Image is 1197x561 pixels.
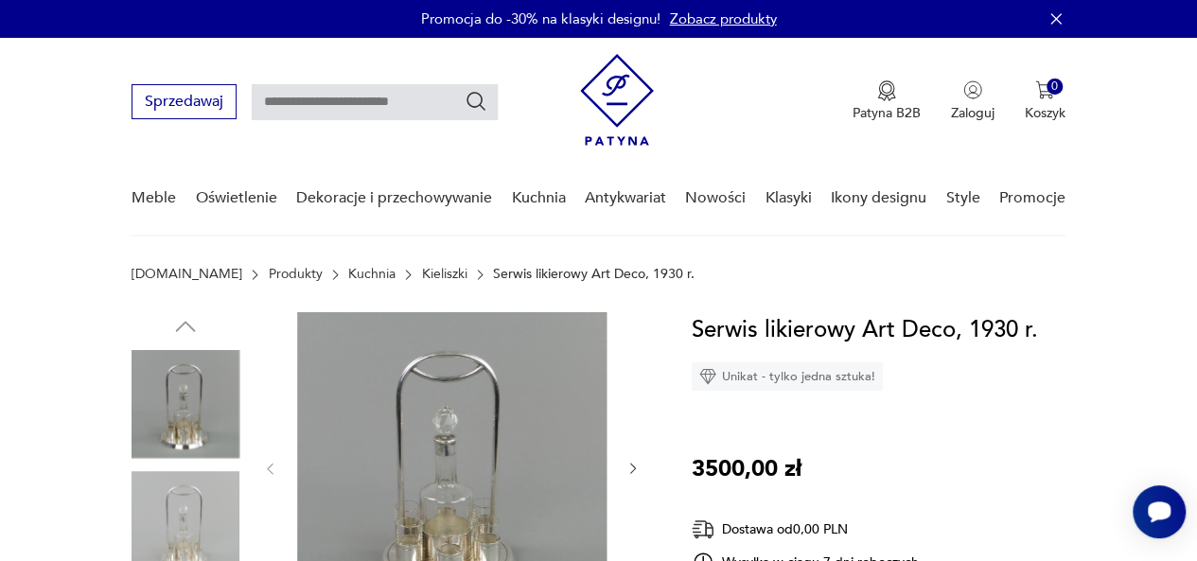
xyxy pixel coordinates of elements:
[132,84,237,119] button: Sprzedawaj
[132,267,242,282] a: [DOMAIN_NAME]
[853,104,921,122] p: Patyna B2B
[692,517,714,541] img: Ikona dostawy
[132,96,237,110] a: Sprzedawaj
[692,517,919,541] div: Dostawa od 0,00 PLN
[877,80,896,101] img: Ikona medalu
[945,162,979,235] a: Style
[692,362,883,391] div: Unikat - tylko jedna sztuka!
[196,162,277,235] a: Oświetlenie
[951,80,995,122] button: Zaloguj
[699,368,716,385] img: Ikona diamentu
[853,80,921,122] a: Ikona medaluPatyna B2B
[853,80,921,122] button: Patyna B2B
[585,162,666,235] a: Antykwariat
[1035,80,1054,99] img: Ikona koszyka
[1047,79,1063,95] div: 0
[465,90,487,113] button: Szukaj
[1025,80,1065,122] button: 0Koszyk
[421,9,660,28] p: Promocja do -30% na klasyki designu!
[685,162,746,235] a: Nowości
[422,267,467,282] a: Kieliszki
[831,162,926,235] a: Ikony designu
[296,162,492,235] a: Dekoracje i przechowywanie
[692,451,801,487] p: 3500,00 zł
[511,162,565,235] a: Kuchnia
[269,267,323,282] a: Produkty
[493,267,695,282] p: Serwis likierowy Art Deco, 1930 r.
[692,312,1038,348] h1: Serwis likierowy Art Deco, 1930 r.
[766,162,812,235] a: Klasyki
[670,9,777,28] a: Zobacz produkty
[951,104,995,122] p: Zaloguj
[999,162,1065,235] a: Promocje
[580,54,654,146] img: Patyna - sklep z meblami i dekoracjami vintage
[348,267,396,282] a: Kuchnia
[132,162,176,235] a: Meble
[132,350,239,458] img: Zdjęcie produktu Serwis likierowy Art Deco, 1930 r.
[1133,485,1186,538] iframe: Smartsupp widget button
[963,80,982,99] img: Ikonka użytkownika
[1025,104,1065,122] p: Koszyk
